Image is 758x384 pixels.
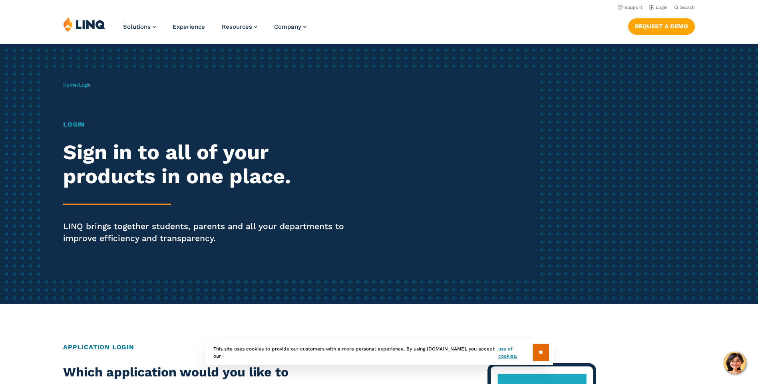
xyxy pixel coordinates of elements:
span: Company [274,23,301,30]
span: Solutions [123,23,151,30]
img: LINQ | K‑12 Software [63,17,105,32]
button: Open Search Bar [674,4,695,10]
p: LINQ brings together students, parents and all your departments to improve efficiency and transpa... [63,220,355,244]
a: Request a Demo [628,18,695,34]
button: Hello, have a question? Let’s chat. [724,352,746,374]
h1: Login [63,120,355,129]
span: Resources [222,23,252,30]
a: Login [649,5,668,10]
a: Company [274,23,306,30]
a: Support [618,5,643,10]
span: Login [79,82,91,88]
h2: Sign in to all of your products in one place. [63,141,355,188]
a: Resources [222,23,257,30]
span: Search [680,5,695,10]
div: This site uses cookies to provide our customers with a more personal experience. By using [DOMAIN... [205,340,553,365]
a: Home [63,82,77,88]
a: Experience [173,23,205,30]
span: / [63,82,91,88]
nav: Primary Navigation [123,17,306,43]
a: Solutions [123,23,156,30]
h2: Application Login [63,342,695,352]
nav: Button Navigation [628,17,695,34]
a: use of cookies. [498,345,532,360]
